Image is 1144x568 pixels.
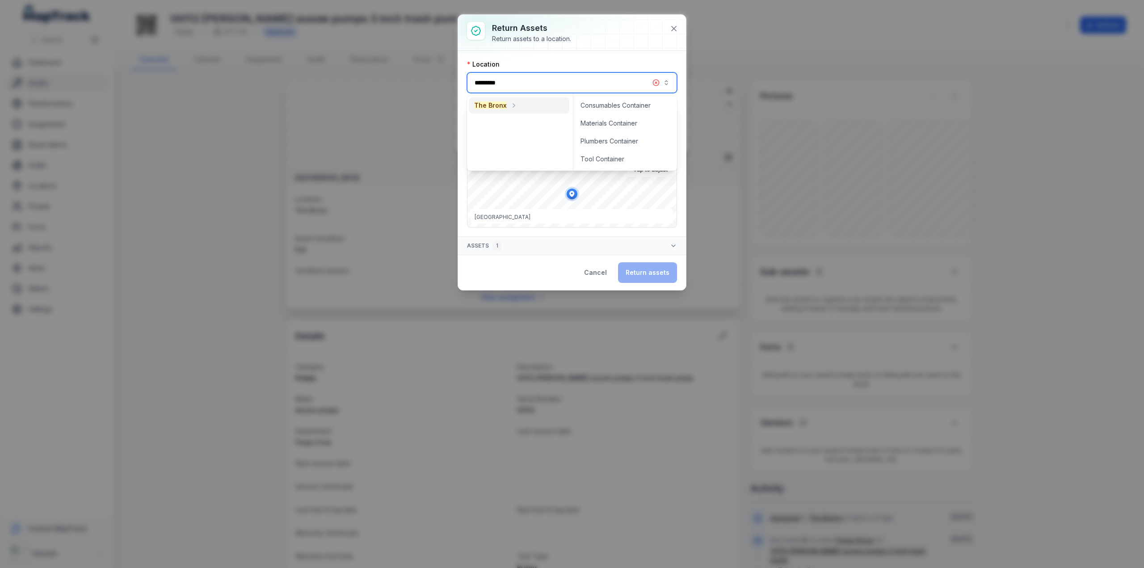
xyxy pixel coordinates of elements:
[474,101,507,109] span: The Bronx
[492,22,571,34] h3: Return assets
[467,240,502,251] span: Assets
[475,214,530,220] span: [GEOGRAPHIC_DATA]
[580,119,637,128] span: Materials Container
[580,137,638,146] span: Plumbers Container
[458,237,686,255] button: Assets1
[492,240,502,251] div: 1
[580,155,624,164] span: Tool Container
[580,101,651,110] span: Consumables Container
[492,34,571,43] div: Return assets to a location.
[467,60,500,69] label: Location
[576,262,614,283] button: Cancel
[467,161,677,227] canvas: Map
